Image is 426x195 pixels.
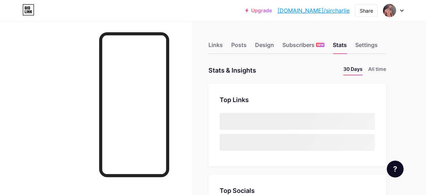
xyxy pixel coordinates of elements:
div: Design [255,41,274,53]
li: 30 Days [343,65,363,75]
div: Share [360,7,373,14]
div: Posts [231,41,247,53]
div: Stats [333,41,347,53]
div: Settings [355,41,378,53]
div: Links [208,41,223,53]
div: Subscribers [282,41,324,53]
img: sircharlie [383,4,396,17]
a: Upgrade [245,8,272,13]
div: Stats & Insights [208,65,256,75]
a: [DOMAIN_NAME]/sircharlie [277,6,350,15]
span: NEW [317,43,324,47]
div: Top Links [220,95,375,105]
li: All time [368,65,386,75]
